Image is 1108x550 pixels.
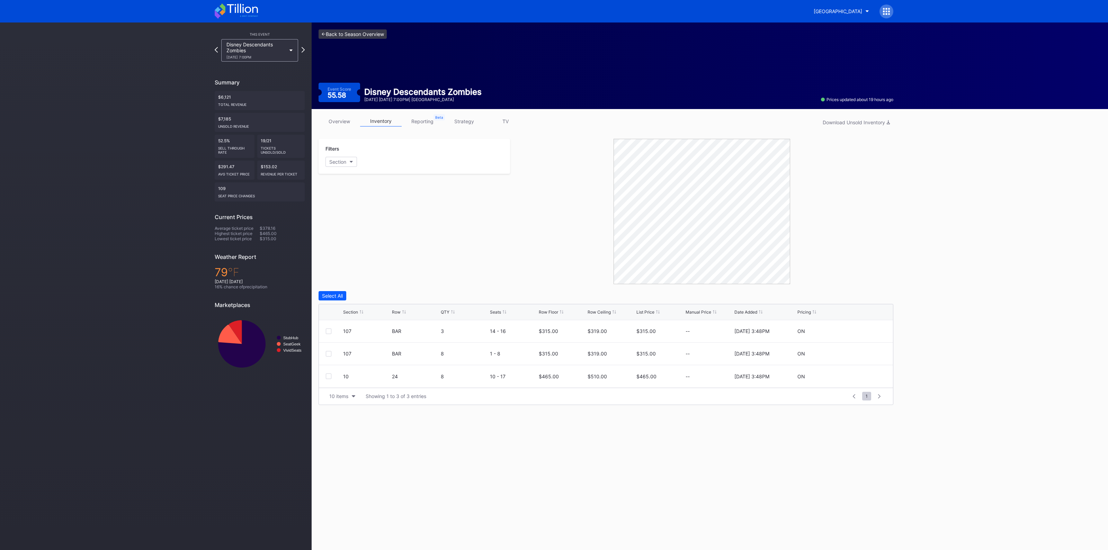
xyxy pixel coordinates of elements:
[343,328,390,334] div: 107
[218,121,301,128] div: Unsold Revenue
[283,348,302,352] text: VividSeats
[734,328,769,334] div: [DATE] 3:48PM
[443,116,485,127] a: strategy
[734,309,757,315] div: Date Added
[329,159,346,165] div: Section
[257,135,305,158] div: 19/21
[215,182,305,201] div: 109
[215,91,305,110] div: $6,121
[319,291,346,300] button: Select All
[539,328,558,334] div: $315.00
[260,226,305,231] div: $378.16
[226,42,286,59] div: Disney Descendants Zombies
[797,351,805,357] div: ON
[283,342,301,346] text: SeatGeek
[322,293,343,299] div: Select All
[485,116,526,127] a: TV
[490,351,537,357] div: 1 - 8
[325,146,503,152] div: Filters
[215,279,305,284] div: [DATE] [DATE]
[539,373,559,379] div: $465.00
[814,8,862,14] div: [GEOGRAPHIC_DATA]
[215,284,305,289] div: 16 % chance of precipitation
[441,351,488,357] div: 8
[360,116,402,127] a: inventory
[215,214,305,220] div: Current Prices
[588,373,607,379] div: $510.00
[821,97,893,102] div: Prices updated about 19 hours ago
[218,169,251,176] div: Avg ticket price
[215,265,305,279] div: 79
[260,236,305,241] div: $315.00
[226,55,286,59] div: [DATE] 7:00PM
[329,393,348,399] div: 10 items
[364,97,482,102] div: [DATE] [DATE] 7:00PM | [GEOGRAPHIC_DATA]
[636,351,656,357] div: $315.00
[343,351,390,357] div: 107
[326,391,359,401] button: 10 items
[686,373,733,379] div: --
[325,157,357,167] button: Section
[539,309,558,315] div: Row Floor
[441,328,488,334] div: 3
[218,143,251,154] div: Sell Through Rate
[392,309,401,315] div: Row
[215,79,305,86] div: Summary
[215,32,305,36] div: This Event
[215,231,260,236] div: Highest ticket price
[228,265,239,279] span: ℉
[588,309,611,315] div: Row Ceiling
[686,351,733,357] div: --
[490,309,501,315] div: Seats
[215,135,254,158] div: 52.5%
[215,226,260,231] div: Average ticket price
[366,393,426,399] div: Showing 1 to 3 of 3 entries
[215,161,254,180] div: $291.47
[636,309,654,315] div: List Price
[588,351,607,357] div: $319.00
[283,336,298,340] text: StubHub
[588,328,607,334] div: $319.00
[797,309,811,315] div: Pricing
[215,253,305,260] div: Weather Report
[392,351,439,357] div: BAR
[539,351,558,357] div: $315.00
[636,328,656,334] div: $315.00
[215,314,305,374] svg: Chart title
[797,328,805,334] div: ON
[257,161,305,180] div: $153.02
[215,113,305,132] div: $7,185
[808,5,874,18] button: [GEOGRAPHIC_DATA]
[261,169,302,176] div: Revenue per ticket
[343,309,358,315] div: Section
[490,373,537,379] div: 10 - 17
[392,328,439,334] div: BAR
[328,92,348,99] div: 55.58
[686,309,711,315] div: Manual Price
[392,373,439,379] div: 24
[734,373,769,379] div: [DATE] 3:48PM
[636,373,656,379] div: $465.00
[260,231,305,236] div: $465.00
[261,143,302,154] div: Tickets Unsold/Sold
[343,373,390,379] div: 10
[490,328,537,334] div: 14 - 16
[218,191,301,198] div: seat price changes
[402,116,443,127] a: reporting
[215,236,260,241] div: Lowest ticket price
[797,373,805,379] div: ON
[441,309,449,315] div: QTY
[441,373,488,379] div: 8
[819,118,893,127] button: Download Unsold Inventory
[218,100,301,107] div: Total Revenue
[319,29,387,39] a: <-Back to Season Overview
[734,351,769,357] div: [DATE] 3:48PM
[215,301,305,308] div: Marketplaces
[862,392,871,400] span: 1
[364,87,482,97] div: Disney Descendants Zombies
[319,116,360,127] a: overview
[686,328,733,334] div: --
[328,87,351,92] div: Event Score
[823,119,890,125] div: Download Unsold Inventory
